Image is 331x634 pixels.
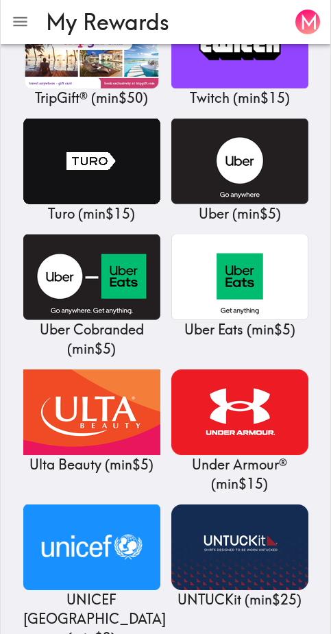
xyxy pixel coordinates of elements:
a: UberUber (min$5) [171,119,308,223]
a: TuroTuro (min$15) [23,119,160,223]
p: Under Armour® ( min $15 ) [171,455,308,493]
p: TripGift® ( min $50 ) [23,88,160,108]
img: Turo [23,119,160,204]
span: M [300,10,318,34]
img: UNICEF USA [23,504,160,590]
p: Turo ( min $15 ) [23,204,160,223]
a: Uber CobrandedUber Cobranded (min$5) [23,234,160,358]
p: Uber ( min $5 ) [171,204,308,223]
a: TwitchTwitch (min$15) [171,3,308,108]
img: Under Armour® [171,369,308,455]
img: Twitch [171,3,308,88]
p: UNTUCKit ( min $25 ) [171,590,308,609]
p: Uber Cobranded ( min $5 ) [23,320,160,358]
p: Twitch ( min $15 ) [171,88,308,108]
a: UNTUCKitUNTUCKit (min$25) [171,504,308,609]
a: TripGift®TripGift® (min$50) [23,3,160,108]
a: Ulta BeautyUlta Beauty (min$5) [23,369,160,474]
img: TripGift® [23,3,160,88]
p: Ulta Beauty ( min $5 ) [23,455,160,474]
button: M [290,4,326,40]
img: Ulta Beauty [23,369,160,455]
img: Uber [171,119,308,204]
a: Uber EatsUber Eats (min$5) [171,234,308,339]
a: Under Armour®Under Armour® (min$15) [171,369,308,493]
img: Uber Eats [171,234,308,320]
img: Uber Cobranded [23,234,160,320]
img: UNTUCKit [171,504,308,590]
p: Uber Eats ( min $5 ) [171,320,308,339]
h3: My Rewards [46,9,279,35]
